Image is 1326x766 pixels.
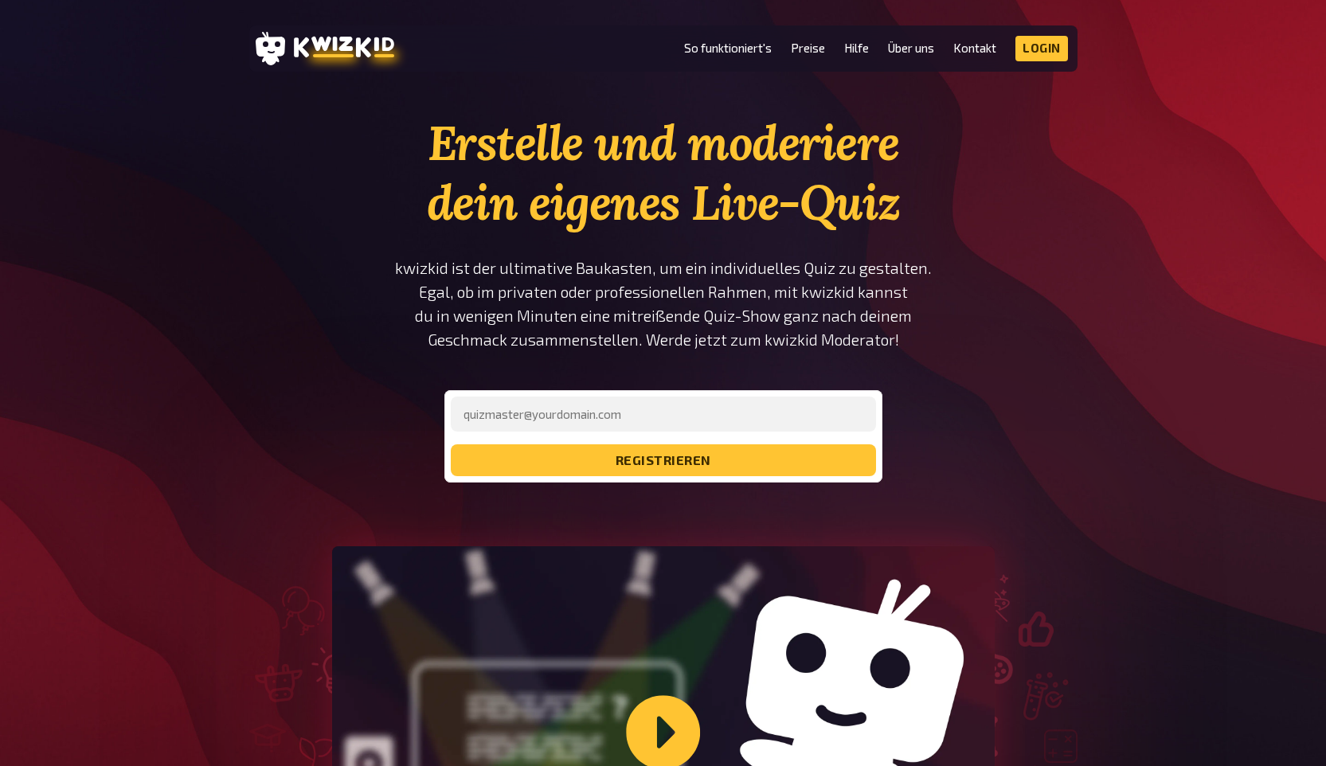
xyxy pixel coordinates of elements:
h1: Erstelle und moderiere dein eigenes Live-Quiz [394,113,933,233]
a: Kontakt [953,41,996,55]
a: Hilfe [844,41,869,55]
p: kwizkid ist der ultimative Baukasten, um ein individuelles Quiz zu gestalten. Egal, ob im private... [394,256,933,352]
button: registrieren [451,444,876,476]
a: So funktioniert's [684,41,772,55]
a: Login [1015,36,1068,61]
input: quizmaster@yourdomain.com [451,397,876,432]
a: Über uns [888,41,934,55]
a: Preise [791,41,825,55]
